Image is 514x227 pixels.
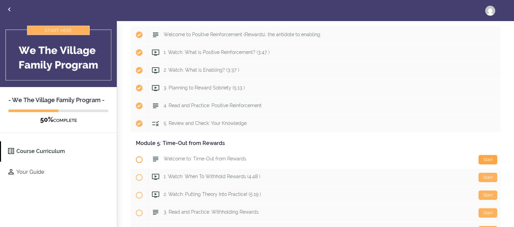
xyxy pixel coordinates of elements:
div: Start [479,155,497,164]
span: Completed item [131,97,148,115]
a: Start 1. Watch: When To Withhold Rewards (4:48 ) [131,169,501,186]
span: Completed item [131,79,148,97]
span: Completed item [131,44,148,61]
span: 3. Read and Practice: Withholding Rewards [164,209,259,215]
span: 5. Review and Check: Your Knowledge [164,121,247,126]
span: Welcome to: Time-Out from Rewards [164,156,246,161]
a: Completed item 3. Planning to Reward Sobriety (5:13 ) [131,79,501,97]
svg: Back to courses [5,5,13,13]
a: Completed item 4. Read and Practice: Positive Reinforcement [131,97,501,115]
span: 2. Watch: What is Enabling? (3:37 ) [164,67,239,73]
div: Start [479,173,497,182]
a: Course Curriculum [1,141,117,162]
div: Start [479,208,497,218]
div: Start [479,191,497,200]
span: Welcome to Positive Reinforcement (Rewards), the antidote to enabling. [164,32,321,37]
a: Completed item 5. Review and Check: Your Knowledge [131,115,501,132]
a: Completed item 1. Watch: What is Positive Reinforcement? (3:47 ) [131,44,501,61]
span: 3. Planning to Reward Sobriety (5:13 ) [164,85,245,90]
a: Completed item Welcome to Positive Reinforcement (Rewards), the antidote to enabling. [131,26,501,44]
span: 1. Watch: What is Positive Reinforcement? (3:47 ) [164,50,270,55]
span: Completed item [131,26,148,44]
span: 2. Watch: Putting Theory Into Practice! (5:19 ) [164,192,261,197]
a: Your Guide [1,162,117,182]
a: Start 2. Watch: Putting Theory Into Practice! (5:19 ) [131,186,501,204]
div: COMPLETE [8,116,108,124]
a: Completed item 2. Watch: What is Enabling? (3:37 ) [131,62,501,79]
div: Module 5: Time-Out from Rewards [131,136,501,151]
span: 50% [40,116,53,124]
span: 1. Watch: When To Withhold Rewards (4:48 ) [164,174,260,179]
a: Start Welcome to: Time-Out from Rewards [131,151,501,168]
a: Back to courses [0,0,18,20]
a: Start 3. Read and Practice: Withholding Rewards [131,204,501,222]
span: Completed item [131,115,148,132]
img: awong66@hotmail.com [485,6,495,16]
span: 4. Read and Practice: Positive Reinforcement [164,103,262,108]
span: Completed item [131,62,148,79]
